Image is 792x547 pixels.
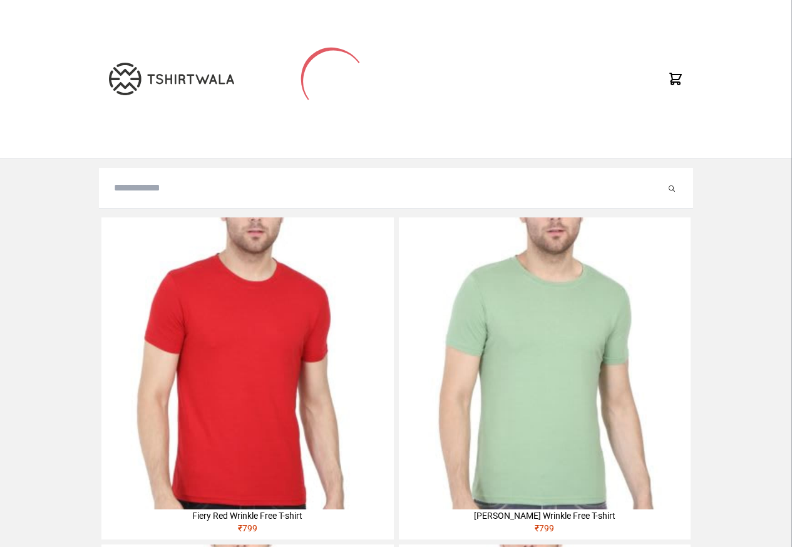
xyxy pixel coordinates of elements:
div: ₹ 799 [399,522,691,539]
div: Fiery Red Wrinkle Free T-shirt [101,509,393,522]
button: Submit your search query. [666,180,678,195]
img: TW-LOGO-400-104.png [109,63,234,95]
div: ₹ 799 [101,522,393,539]
img: 4M6A2225-320x320.jpg [101,217,393,509]
a: [PERSON_NAME] Wrinkle Free T-shirt₹799 [399,217,691,539]
div: [PERSON_NAME] Wrinkle Free T-shirt [399,509,691,522]
a: Fiery Red Wrinkle Free T-shirt₹799 [101,217,393,539]
img: 4M6A2211-320x320.jpg [399,217,691,509]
